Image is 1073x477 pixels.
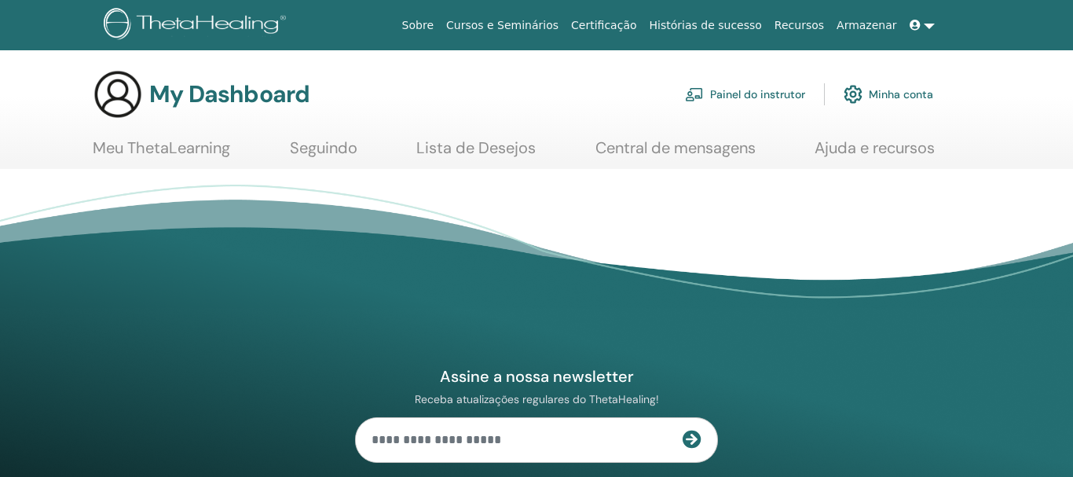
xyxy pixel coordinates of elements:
h3: My Dashboard [149,80,309,108]
a: Seguindo [290,138,357,169]
a: Meu ThetaLearning [93,138,230,169]
a: Ajuda e recursos [815,138,935,169]
img: logo.png [104,8,291,43]
a: Cursos e Seminários [440,11,565,40]
p: Receba atualizações regulares do ThetaHealing! [355,392,718,406]
a: Lista de Desejos [416,138,536,169]
a: Sobre [396,11,440,40]
img: chalkboard-teacher.svg [685,87,704,101]
img: generic-user-icon.jpg [93,69,143,119]
img: cog.svg [844,81,862,108]
h4: Assine a nossa newsletter [355,366,718,387]
a: Recursos [768,11,830,40]
a: Painel do instrutor [685,77,805,112]
a: Histórias de sucesso [643,11,768,40]
a: Minha conta [844,77,933,112]
a: Central de mensagens [595,138,756,169]
a: Certificação [565,11,643,40]
a: Armazenar [830,11,903,40]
